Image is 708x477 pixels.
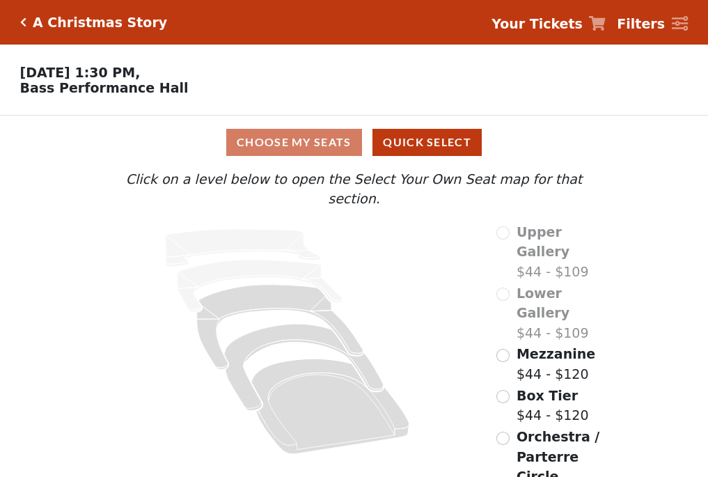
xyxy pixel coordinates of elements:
[617,16,665,31] strong: Filters
[252,359,410,454] path: Orchestra / Parterre Circle - Seats Available: 117
[617,14,688,34] a: Filters
[517,222,610,282] label: $44 - $109
[517,386,589,425] label: $44 - $120
[517,286,569,321] span: Lower Gallery
[33,15,167,31] h5: A Christmas Story
[517,346,595,361] span: Mezzanine
[372,129,482,156] button: Quick Select
[517,344,595,384] label: $44 - $120
[166,229,322,267] path: Upper Gallery - Seats Available: 0
[517,224,569,260] span: Upper Gallery
[517,283,610,343] label: $44 - $109
[20,17,26,27] a: Click here to go back to filters
[491,16,583,31] strong: Your Tickets
[491,14,606,34] a: Your Tickets
[178,260,343,312] path: Lower Gallery - Seats Available: 0
[517,388,578,403] span: Box Tier
[98,169,609,209] p: Click on a level below to open the Select Your Own Seat map for that section.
